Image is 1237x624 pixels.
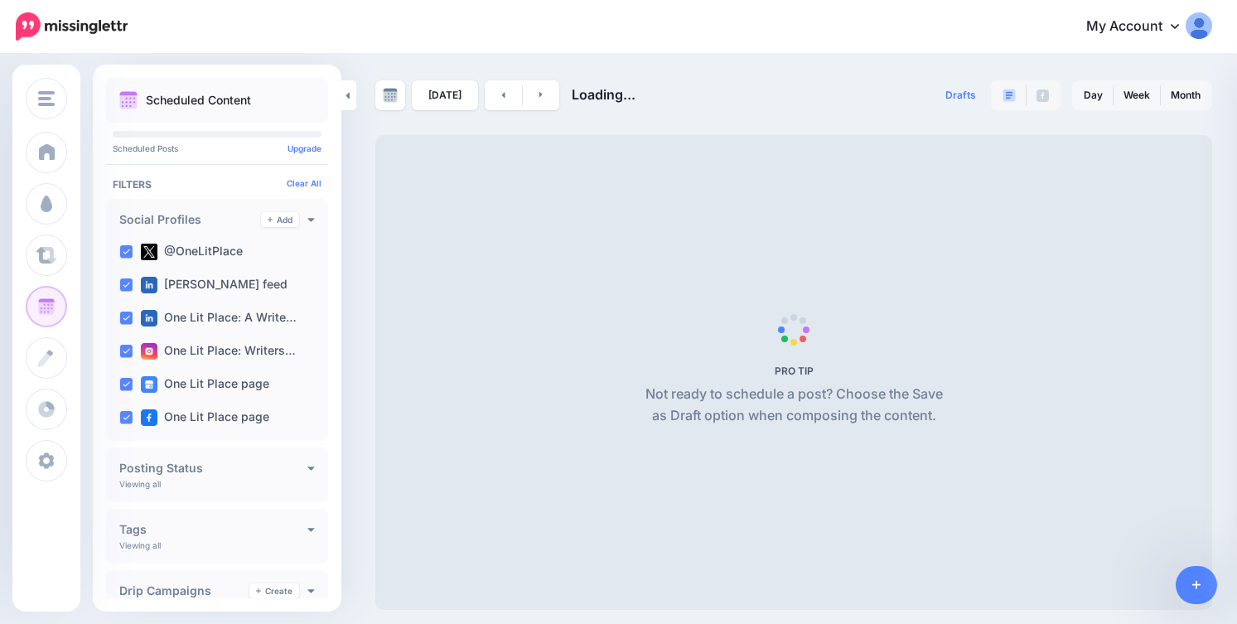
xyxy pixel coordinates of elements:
h4: Posting Status [119,462,307,474]
img: paragraph-boxed.png [1003,89,1016,102]
img: calendar.png [119,91,138,109]
a: My Account [1070,7,1212,47]
img: twitter-square.png [141,244,157,260]
img: calendar-grey-darker.png [383,88,398,103]
h4: Filters [113,178,321,191]
a: Week [1114,82,1160,109]
label: @OneLitPlace [141,244,243,260]
img: instagram-square.png [141,343,157,360]
span: Loading... [572,86,635,103]
label: One Lit Place: Writers… [141,343,296,360]
p: Viewing all [119,540,161,550]
p: Scheduled Posts [113,144,321,152]
a: Clear All [287,178,321,188]
a: Drafts [935,80,986,110]
a: Day [1074,82,1113,109]
h4: Social Profiles [119,214,261,225]
label: One Lit Place page [141,409,269,426]
img: facebook-square.png [141,409,157,426]
p: Scheduled Content [146,94,251,106]
p: Not ready to schedule a post? Choose the Save as Draft option when composing the content. [639,384,949,427]
label: One Lit Place: A Write… [141,310,297,327]
h5: PRO TIP [639,365,949,377]
label: [PERSON_NAME] feed [141,277,288,293]
img: menu.png [38,91,55,106]
h4: Drip Campaigns [119,585,249,597]
img: Missinglettr [16,12,128,41]
a: Month [1161,82,1210,109]
img: google_business-square.png [141,376,157,393]
img: linkedin-square.png [141,277,157,293]
a: [DATE] [412,80,478,110]
a: Add [261,212,299,227]
p: Viewing all [119,479,161,489]
a: Create [249,583,299,598]
img: facebook-grey-square.png [1036,89,1049,102]
span: Drafts [945,90,976,100]
a: Upgrade [288,143,321,153]
label: One Lit Place page [141,376,269,393]
img: linkedin-square.png [141,310,157,327]
h4: Tags [119,524,307,535]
